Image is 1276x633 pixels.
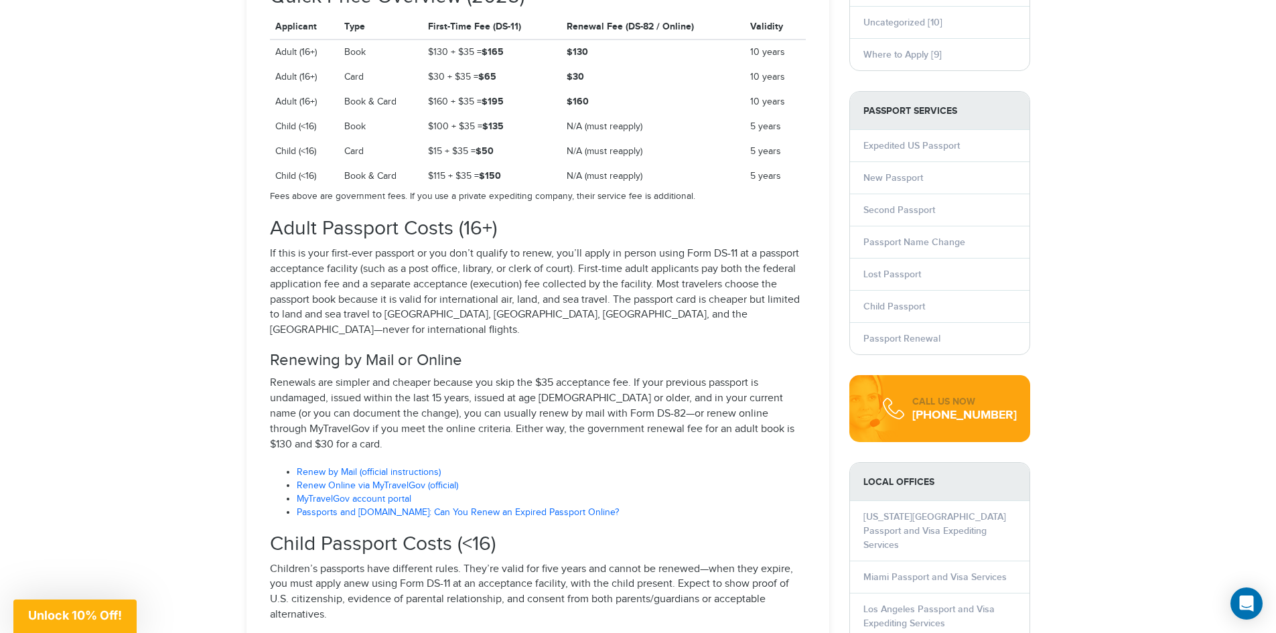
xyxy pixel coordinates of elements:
[561,115,745,139] td: N/A (must reapply)
[270,164,340,189] td: Child (<16)
[270,65,340,90] td: Adult (16+)
[297,480,458,491] a: Renew Online via MyTravelGov (official)
[745,90,806,115] td: 10 years
[561,164,745,189] td: N/A (must reapply)
[339,139,423,164] td: Card
[479,170,501,182] strong: $150
[482,96,504,107] strong: $195
[478,71,496,82] strong: $65
[745,65,806,90] td: 10 years
[270,191,695,202] small: Fees above are government fees. If you use a private expediting company, their service fee is add...
[863,511,1006,551] a: [US_STATE][GEOGRAPHIC_DATA] Passport and Visa Expediting Services
[863,204,935,216] a: Second Passport
[863,269,921,280] a: Lost Passport
[339,40,423,65] td: Book
[561,15,745,40] th: Renewal Fee (DS-82 / Online)
[423,115,561,139] td: $100 + $35 =
[567,46,588,58] strong: $130
[270,218,806,240] h2: Adult Passport Costs (16+)
[482,121,504,132] strong: $135
[339,15,423,40] th: Type
[567,96,589,107] strong: $160
[297,507,619,518] a: Passports and [DOMAIN_NAME]: Can You Renew an Expired Passport Online?
[423,139,561,164] td: $15 + $35 =
[339,90,423,115] td: Book & Card
[567,71,584,82] strong: $30
[270,562,806,623] p: Children’s passports have different rules. They’re valid for five years and cannot be renewed—whe...
[270,90,340,115] td: Adult (16+)
[863,17,942,28] a: Uncategorized [10]
[13,600,137,633] div: Unlock 10% Off!
[863,301,925,312] a: Child Passport
[863,49,942,60] a: Where to Apply [9]
[270,40,340,65] td: Adult (16+)
[745,115,806,139] td: 5 years
[339,115,423,139] td: Book
[297,467,441,478] a: Renew by Mail (official instructions)
[863,604,995,629] a: Los Angeles Passport and Visa Expediting Services
[1230,587,1263,620] div: Open Intercom Messenger
[850,92,1030,130] strong: PASSPORT SERVICES
[297,494,411,504] a: MyTravelGov account portal
[270,15,340,40] th: Applicant
[745,164,806,189] td: 5 years
[423,90,561,115] td: $160 + $35 =
[270,352,806,369] h3: Renewing by Mail or Online
[863,333,940,344] a: Passport Renewal
[270,247,806,338] p: If this is your first-ever passport or you don’t qualify to renew, you’ll apply in person using F...
[745,15,806,40] th: Validity
[863,172,923,184] a: New Passport
[863,140,960,151] a: Expedited US Passport
[270,376,806,452] p: Renewals are simpler and cheaper because you skip the $35 acceptance fee. If your previous passpo...
[863,236,965,248] a: Passport Name Change
[270,533,806,555] h2: Child Passport Costs (<16)
[482,46,504,58] strong: $165
[339,65,423,90] td: Card
[339,164,423,189] td: Book & Card
[850,463,1030,501] strong: LOCAL OFFICES
[476,145,494,157] strong: $50
[745,139,806,164] td: 5 years
[270,139,340,164] td: Child (<16)
[423,65,561,90] td: $30 + $35 =
[270,115,340,139] td: Child (<16)
[561,139,745,164] td: N/A (must reapply)
[423,164,561,189] td: $115 + $35 =
[423,15,561,40] th: First-Time Fee (DS-11)
[912,395,1017,409] div: CALL US NOW
[745,40,806,65] td: 10 years
[863,571,1007,583] a: Miami Passport and Visa Services
[28,608,122,622] span: Unlock 10% Off!
[423,40,561,65] td: $130 + $35 =
[912,409,1017,422] div: [PHONE_NUMBER]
